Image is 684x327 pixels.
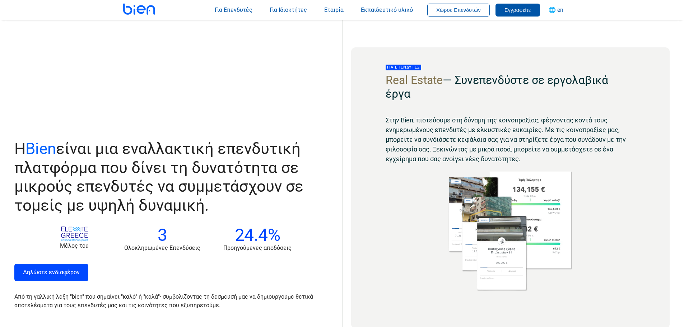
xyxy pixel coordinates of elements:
[215,6,252,13] span: Για Επενδυτές
[386,115,636,164] p: Στην Bien, πιστεύουμε στη δύναμη της κοινοπραξίας, φέρνοντας κοντά τους ενημερωμένους επενδυτές μ...
[25,139,56,158] span: Bien
[549,6,563,13] span: 🌐 en
[270,6,307,13] span: Για Ιδιοκτήτες
[427,4,490,17] button: Χώρος Επενδυτών
[386,73,636,101] h2: — Συνεπενδύστε σε εργολαβικά έργα
[268,225,280,245] span: %
[495,4,540,17] button: Εγγραφείτε
[223,244,292,252] p: Προηγούμενες αποδόσεις
[495,6,540,13] a: Εγγραφείτε
[47,242,101,250] p: Μέλος του
[14,139,303,215] span: Η είναι μια εναλλακτική επενδυτική πλατφόρμα που δίνει τη δυνατότητα σε μικρούς επενδυτές να συμμ...
[14,293,325,310] p: Από τη γαλλική λέξη "bien" που σημαίνει "καλό" ή "καλά"· συμβολίζοντας τη δέσμευσή μας να δημιουρ...
[324,6,344,13] span: Εταιρία
[427,6,490,13] a: Χώρος Επενδυτών
[386,65,421,70] span: Για επενδυτές
[386,73,443,87] span: Real Estate
[504,7,531,13] span: Εγγραφείτε
[436,7,481,13] span: Χώρος Επενδυτών
[361,6,413,13] span: Εκπαιδευτικό υλικό
[14,264,88,281] a: Δηλώστε ενδιαφέρον
[223,226,292,244] p: 24.4
[124,226,200,244] p: 3
[124,244,200,252] p: Ολοκληρωμένες Επενδύσεις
